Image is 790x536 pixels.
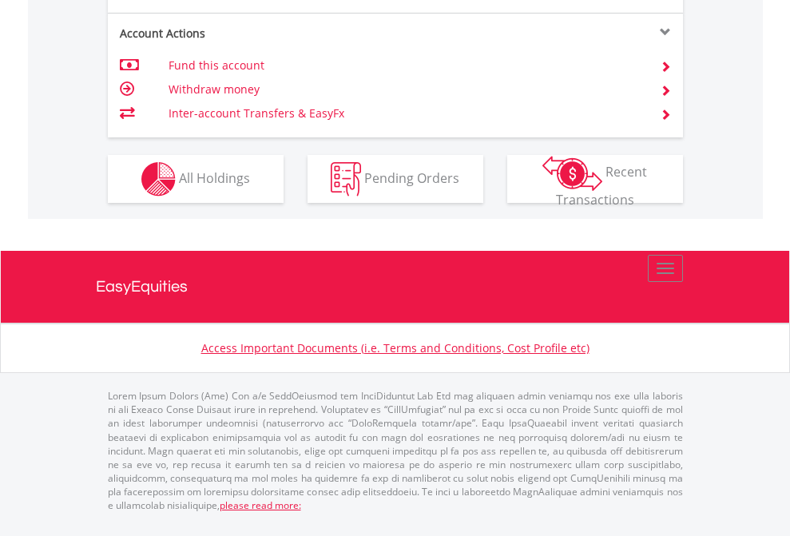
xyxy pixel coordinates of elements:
[308,155,483,203] button: Pending Orders
[169,77,641,101] td: Withdraw money
[169,54,641,77] td: Fund this account
[96,251,695,323] a: EasyEquities
[179,169,250,186] span: All Holdings
[331,162,361,197] img: pending_instructions-wht.png
[220,498,301,512] a: please read more:
[201,340,590,355] a: Access Important Documents (i.e. Terms and Conditions, Cost Profile etc)
[108,155,284,203] button: All Holdings
[169,101,641,125] td: Inter-account Transfers & EasyFx
[542,156,602,191] img: transactions-zar-wht.png
[108,389,683,512] p: Lorem Ipsum Dolors (Ame) Con a/e SeddOeiusmod tem InciDiduntut Lab Etd mag aliquaen admin veniamq...
[507,155,683,203] button: Recent Transactions
[108,26,395,42] div: Account Actions
[141,162,176,197] img: holdings-wht.png
[364,169,459,186] span: Pending Orders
